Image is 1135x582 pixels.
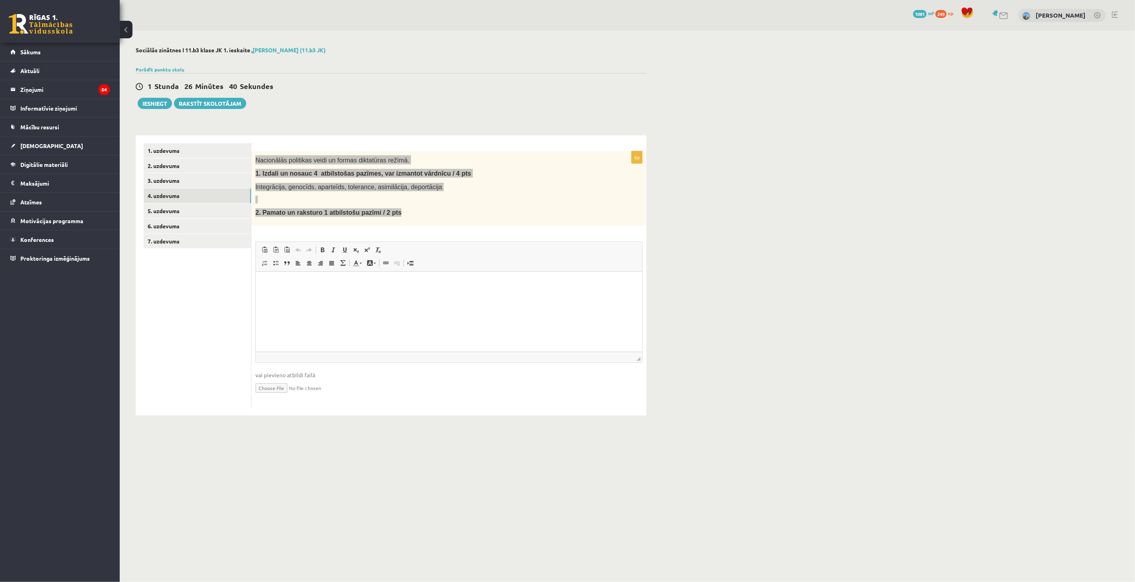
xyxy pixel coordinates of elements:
[935,10,947,18] span: 249
[264,170,471,177] span: zdali un nosauc 4 atbilstošas pazīmes, var izmantot vārdnīcu / 4 pts
[20,198,42,206] span: Atzīmes
[10,61,110,80] a: Aktuāli
[315,258,326,268] a: Align Right
[935,10,957,16] a: 249 xp
[144,234,251,249] a: 7. uzdevums
[229,81,237,91] span: 40
[1022,12,1030,20] img: Rūdolfs Priede
[270,258,281,268] a: Insert/Remove Bulleted List
[326,258,337,268] a: Justify
[136,66,184,73] a: Parādīt punktu skalu
[20,174,110,192] legend: Maksājumi
[293,245,304,255] a: Undo (Ctrl+Z)
[10,80,110,99] a: Ziņojumi54
[255,184,350,190] span: Integrācija, genocīds, aparteīds, t
[20,67,40,74] span: Aktuāli
[405,258,416,268] a: Insert Page Break for Printing
[256,272,642,352] iframe: Editor, wiswyg-editor-user-answer-47433833578260
[195,81,223,91] span: Minūtes
[20,236,54,243] span: Konferences
[10,193,110,211] a: Atzīmes
[144,173,251,188] a: 3. uzdevums
[913,10,934,16] a: 1081 mP
[380,258,392,268] a: Link (Ctrl+K)
[255,170,264,177] span: 1. I
[281,258,293,268] a: Block Quote
[364,258,378,268] a: Background Color
[20,161,68,168] span: Digitālie materiāli
[10,249,110,267] a: Proktoringa izmēģinājums
[362,245,373,255] a: Superscript
[144,219,251,234] a: 6. uzdevums
[373,245,384,255] a: Remove Format
[20,142,83,149] span: [DEMOGRAPHIC_DATA]
[10,212,110,230] a: Motivācijas programma
[317,245,328,255] a: Bold (Ctrl+B)
[255,209,401,216] b: 2. Pamato un raksturo 1 atbilstošu pazīmi / 2 pts
[10,174,110,192] a: Maksājumi
[293,258,304,268] a: Align Left
[10,230,110,249] a: Konferences
[637,357,641,361] span: Resize
[337,258,348,268] a: Math
[240,81,273,91] span: Sekundes
[948,10,953,16] span: xp
[255,371,643,379] span: vai pievieno atbildi failā
[20,255,90,262] span: Proktoringa izmēģinājums
[99,84,110,95] i: 54
[148,81,152,91] span: 1
[913,10,927,18] span: 1081
[392,258,403,268] a: Unlink
[350,184,442,190] span: olerance, asimilācija, deportācija
[259,258,270,268] a: Insert/Remove Numbered List
[259,245,270,255] a: Paste (Ctrl+V)
[174,98,246,109] a: Rakstīt skolotājam
[136,47,647,53] h2: Sociālās zinātnes I 11.b3 klase JK 1. ieskaite ,
[350,258,364,268] a: Text Color
[304,258,315,268] a: Center
[304,245,315,255] a: Redo (Ctrl+Y)
[10,118,110,136] a: Mācību resursi
[9,14,73,34] a: Rīgas 1. Tālmācības vidusskola
[1036,11,1086,19] a: [PERSON_NAME]
[20,48,41,55] span: Sākums
[10,99,110,117] a: Informatīvie ziņojumi
[10,137,110,155] a: [DEMOGRAPHIC_DATA]
[20,80,110,99] legend: Ziņojumi
[255,157,409,164] span: Nacionālās politikas veidi un formas diktatūras režīmā.
[10,155,110,174] a: Digitālie materiāli
[270,245,281,255] a: Paste as plain text (Ctrl+Shift+V)
[20,217,83,224] span: Motivācijas programma
[154,81,179,91] span: Stunda
[184,81,192,91] span: 26
[144,158,251,173] a: 2. uzdevums
[281,245,293,255] a: Paste from Word
[138,98,172,109] button: Iesniegt
[144,143,251,158] a: 1. uzdevums
[20,99,110,117] legend: Informatīvie ziņojumi
[20,123,59,131] span: Mācību resursi
[10,43,110,61] a: Sākums
[144,188,251,203] a: 4. uzdevums
[328,245,339,255] a: Italic (Ctrl+I)
[631,151,643,164] p: 6p
[339,245,350,255] a: Underline (Ctrl+U)
[253,46,326,53] a: [PERSON_NAME] (11.b3 JK)
[144,204,251,218] a: 5. uzdevums
[928,10,934,16] span: mP
[350,245,362,255] a: Subscript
